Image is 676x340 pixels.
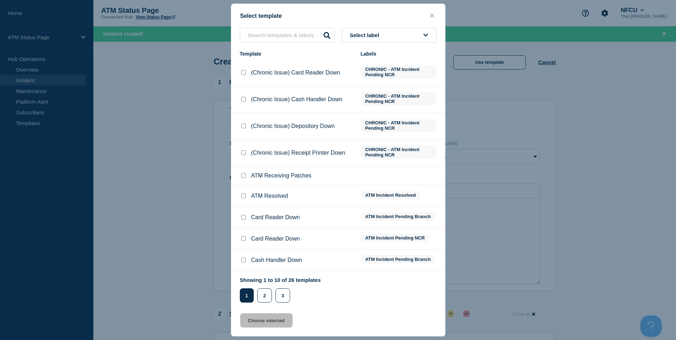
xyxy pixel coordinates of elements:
[361,234,429,242] span: ATM Incident Pending NCR
[241,70,246,75] input: (Chronic Issue) Card Reader Down checkbox
[241,97,246,102] input: (Chronic Issue) Cash Handler Down checkbox
[257,288,272,303] button: 2
[361,92,437,105] span: CHRONIC - ATM Incident Pending NCR
[361,119,437,132] span: CHRONIC - ATM Incident Pending NCR
[251,96,342,103] p: (Chronic Issue) Cash Handler Down
[251,69,340,76] p: (Chronic Issue) Card Reader Down
[361,191,420,199] span: ATM Incident Resolved
[241,236,246,241] input: Card Reader Down checkbox
[241,215,246,220] input: Card Reader Down checkbox
[361,255,435,263] span: ATM Incident Pending Branch
[251,257,302,263] p: Cash Handler Down
[251,236,300,242] p: Card Reader Down
[240,51,354,57] div: Template
[240,28,335,42] input: Search templates & labels
[350,32,382,38] span: Select label
[241,124,246,128] input: (Chronic Issue) Depository Down checkbox
[428,12,436,19] button: close button
[251,193,288,199] p: ATM Resolved
[361,51,437,57] div: Labels
[361,145,437,159] span: CHRONIC - ATM Incident Pending NCR
[231,12,445,19] div: Select template
[361,65,437,79] span: CHRONIC - ATM Incident Pending NCR
[240,288,254,303] button: 1
[241,194,246,198] input: ATM Resolved checkbox
[241,258,246,262] input: Cash Handler Down checkbox
[241,150,246,155] input: (Chronic Issue) Receipt Printer Down checkbox
[251,150,345,156] p: (Chronic Issue) Receipt Printer Down
[361,212,435,221] span: ATM Incident Pending Branch
[240,313,293,328] button: Choose selected
[342,28,437,42] button: Select label
[275,288,290,303] button: 3
[251,214,300,221] p: Card Reader Down
[241,173,246,178] input: ATM Receiving Patches checkbox
[251,123,335,129] p: (Chronic Issue) Depository Down
[251,172,312,179] p: ATM Receiving Patches
[240,277,321,283] p: Showing 1 to 10 of 26 templates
